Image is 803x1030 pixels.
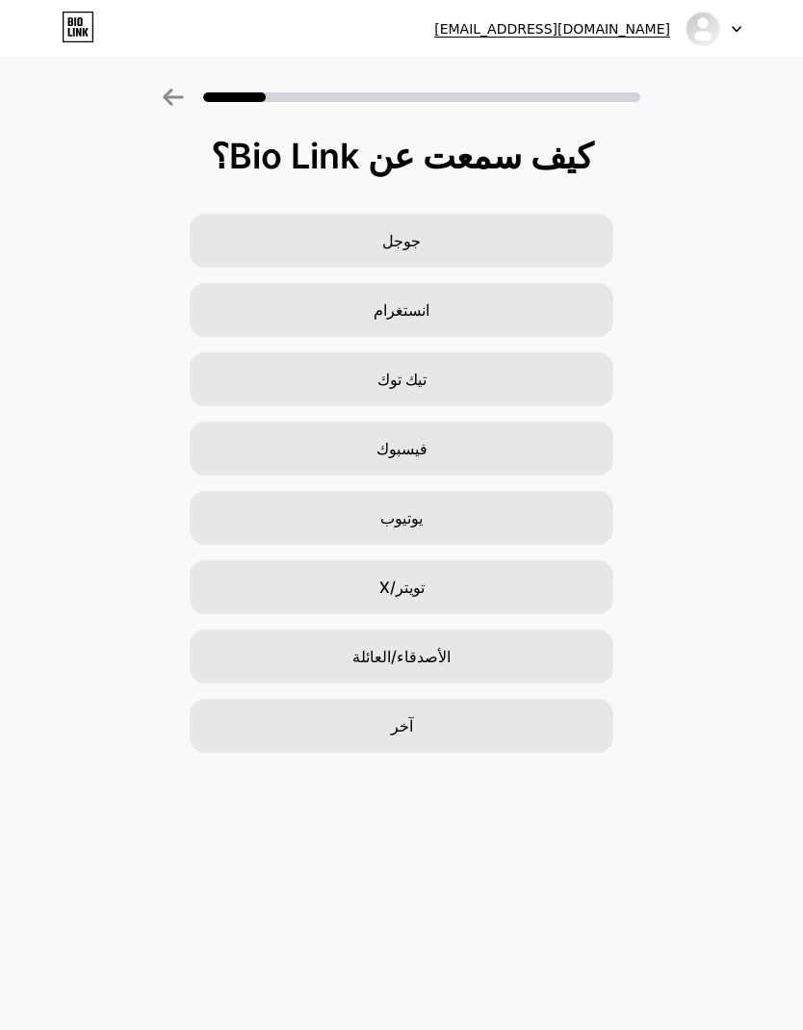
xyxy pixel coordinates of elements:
[379,578,425,597] font: تويتر/X
[382,231,421,250] font: جوجل
[211,135,593,177] font: كيف سمعت عن Bio Link؟
[685,11,721,47] img: كريم0
[374,300,429,320] font: انستغرام
[391,716,413,735] font: آخر
[380,508,423,528] font: يوتيوب
[377,370,427,389] font: تيك توك
[352,647,451,666] font: الأصدقاء/العائلة
[376,439,427,458] font: فيسبوك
